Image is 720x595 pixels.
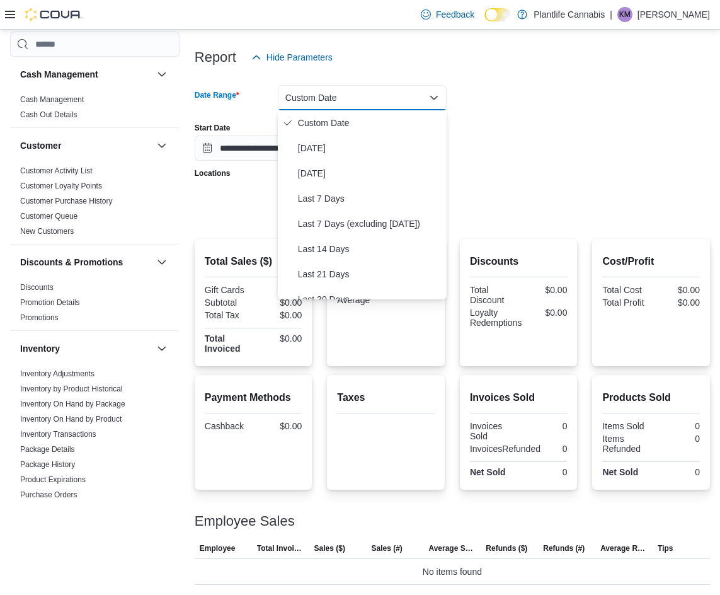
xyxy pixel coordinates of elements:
[298,115,442,130] span: Custom Date
[470,254,568,269] h2: Discounts
[337,390,435,405] h2: Taxes
[20,95,84,105] span: Cash Management
[20,256,123,269] h3: Discounts & Promotions
[298,292,442,307] span: Last 30 Days
[20,68,152,81] button: Cash Management
[602,467,638,477] strong: Net Sold
[10,92,180,127] div: Cash Management
[470,390,568,405] h2: Invoices Sold
[200,543,236,553] span: Employee
[20,384,123,393] a: Inventory by Product Historical
[205,254,302,269] h2: Total Sales ($)
[658,543,673,553] span: Tips
[484,21,485,22] span: Dark Mode
[20,342,60,355] h3: Inventory
[20,166,93,176] span: Customer Activity List
[20,197,113,205] a: Customer Purchase History
[527,308,567,318] div: $0.00
[20,313,59,322] a: Promotions
[470,444,540,454] div: InvoicesRefunded
[205,297,251,308] div: Subtotal
[20,283,54,292] a: Discounts
[266,51,333,64] span: Hide Parameters
[154,67,169,82] button: Cash Management
[298,241,442,257] span: Last 14 Days
[195,123,231,133] label: Start Date
[20,445,75,454] a: Package Details
[20,414,122,424] span: Inventory On Hand by Product
[154,341,169,356] button: Inventory
[10,280,180,330] div: Discounts & Promotions
[195,168,231,178] label: Locations
[278,85,447,110] button: Custom Date
[20,399,125,409] span: Inventory On Hand by Package
[205,285,251,295] div: Gift Cards
[298,191,442,206] span: Last 7 Days
[20,460,75,469] a: Package History
[602,297,648,308] div: Total Profit
[257,543,304,553] span: Total Invoiced
[20,384,123,394] span: Inventory by Product Historical
[195,136,316,161] input: Press the down key to open a popover containing a calendar.
[610,7,612,22] p: |
[20,342,152,355] button: Inventory
[256,285,302,295] div: $0.00
[20,475,86,485] span: Product Expirations
[617,7,632,22] div: Kati Michalec
[470,421,516,441] div: Invoices Sold
[205,421,251,431] div: Cashback
[20,182,102,190] a: Customer Loyalty Points
[20,282,54,292] span: Discounts
[602,254,700,269] h2: Cost/Profit
[298,166,442,181] span: [DATE]
[637,7,710,22] p: [PERSON_NAME]
[20,459,75,470] span: Package History
[195,514,295,529] h3: Employee Sales
[20,139,61,152] h3: Customer
[534,7,605,22] p: Plantlife Cannabis
[298,216,442,231] span: Last 7 Days (excluding [DATE])
[314,543,345,553] span: Sales ($)
[521,285,567,295] div: $0.00
[654,467,700,477] div: 0
[205,333,241,354] strong: Total Invoiced
[543,543,585,553] span: Refunds (#)
[20,369,94,379] span: Inventory Adjustments
[20,298,80,307] a: Promotion Details
[20,95,84,104] a: Cash Management
[195,50,236,65] h3: Report
[298,141,442,156] span: [DATE]
[602,390,700,405] h2: Products Sold
[205,390,302,405] h2: Payment Methods
[246,45,338,70] button: Hide Parameters
[521,467,567,477] div: 0
[195,90,239,100] label: Date Range
[20,430,96,439] a: Inventory Transactions
[470,285,516,305] div: Total Discount
[428,543,476,553] span: Average Sale
[256,310,302,320] div: $0.00
[20,196,113,206] span: Customer Purchase History
[278,110,447,299] div: Select listbox
[602,285,648,295] div: Total Cost
[20,166,93,175] a: Customer Activity List
[654,285,700,295] div: $0.00
[20,110,77,120] span: Cash Out Details
[546,444,567,454] div: 0
[654,421,700,431] div: 0
[654,434,700,444] div: 0
[372,543,403,553] span: Sales (#)
[20,400,125,408] a: Inventory On Hand by Package
[20,256,152,269] button: Discounts & Promotions
[20,313,59,323] span: Promotions
[20,475,86,484] a: Product Expirations
[20,444,75,454] span: Package Details
[20,212,77,221] a: Customer Queue
[154,138,169,153] button: Customer
[486,543,527,553] span: Refunds ($)
[436,8,474,21] span: Feedback
[423,564,482,579] span: No items found
[20,110,77,119] a: Cash Out Details
[619,7,631,22] span: KM
[470,308,522,328] div: Loyalty Redemptions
